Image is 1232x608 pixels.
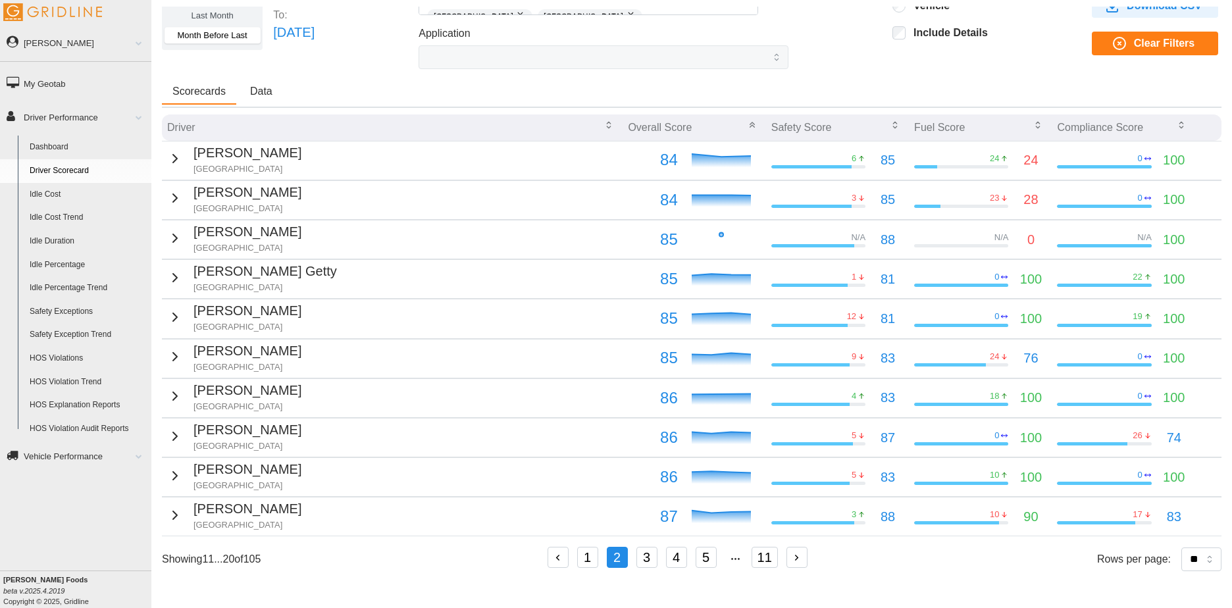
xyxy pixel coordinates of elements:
[1023,150,1038,170] p: 24
[167,301,301,333] button: [PERSON_NAME][GEOGRAPHIC_DATA]
[990,153,999,165] p: 24
[1020,388,1042,408] p: 100
[1133,311,1142,322] p: 19
[193,301,301,321] p: [PERSON_NAME]
[628,425,677,450] p: 86
[628,147,677,172] p: 84
[881,150,895,170] p: 85
[628,227,677,252] p: 85
[881,309,895,329] p: 81
[193,143,301,163] p: [PERSON_NAME]
[3,574,151,607] div: Copyright © 2025, Gridline
[881,388,895,408] p: 83
[434,9,513,24] span: [GEOGRAPHIC_DATA]
[906,26,988,39] label: Include Details
[193,519,301,531] p: [GEOGRAPHIC_DATA]
[167,120,195,135] p: Driver
[881,467,895,488] p: 83
[193,282,337,293] p: [GEOGRAPHIC_DATA]
[193,203,301,215] p: [GEOGRAPHIC_DATA]
[852,509,856,520] p: 3
[250,86,272,97] span: Data
[628,266,677,291] p: 85
[24,323,151,347] a: Safety Exception Trend
[167,341,301,373] button: [PERSON_NAME][GEOGRAPHIC_DATA]
[1163,150,1185,170] p: 100
[178,30,247,40] span: Month Before Last
[881,428,895,448] p: 87
[24,300,151,324] a: Safety Exceptions
[1020,467,1042,488] p: 100
[1137,232,1152,243] p: N/A
[24,347,151,370] a: HOS Violations
[193,222,301,242] p: [PERSON_NAME]
[167,143,301,175] button: [PERSON_NAME][GEOGRAPHIC_DATA]
[3,587,64,595] i: beta v.2025.4.2019
[666,547,687,568] button: 4
[628,188,677,213] p: 84
[1133,430,1142,442] p: 26
[193,242,301,254] p: [GEOGRAPHIC_DATA]
[1138,351,1142,363] p: 0
[696,547,717,568] button: 5
[24,370,151,394] a: HOS Violation Trend
[193,499,301,519] p: [PERSON_NAME]
[1020,269,1042,290] p: 100
[1023,348,1038,368] p: 76
[191,11,233,20] span: Last Month
[881,269,895,290] p: 81
[881,348,895,368] p: 83
[167,222,301,254] button: [PERSON_NAME][GEOGRAPHIC_DATA]
[628,386,677,411] p: 86
[1163,467,1185,488] p: 100
[1138,390,1142,402] p: 0
[1163,388,1185,408] p: 100
[628,345,677,370] p: 85
[1167,428,1181,448] p: 74
[167,499,301,531] button: [PERSON_NAME][GEOGRAPHIC_DATA]
[881,190,895,210] p: 85
[752,547,778,568] button: 11
[167,459,301,492] button: [PERSON_NAME][GEOGRAPHIC_DATA]
[852,192,856,204] p: 3
[852,390,856,402] p: 4
[193,321,301,333] p: [GEOGRAPHIC_DATA]
[990,509,999,520] p: 10
[914,120,965,135] p: Fuel Score
[607,547,628,568] button: 2
[1133,509,1142,520] p: 17
[193,380,301,401] p: [PERSON_NAME]
[419,26,470,42] label: Application
[881,507,895,527] p: 88
[1138,192,1142,204] p: 0
[994,430,999,442] p: 0
[628,306,677,331] p: 85
[990,351,999,363] p: 24
[1163,190,1185,210] p: 100
[193,261,337,282] p: [PERSON_NAME] Getty
[167,261,337,293] button: [PERSON_NAME] Getty[GEOGRAPHIC_DATA]
[193,480,301,492] p: [GEOGRAPHIC_DATA]
[193,163,301,175] p: [GEOGRAPHIC_DATA]
[1138,469,1142,481] p: 0
[172,86,226,97] span: Scorecards
[193,459,301,480] p: [PERSON_NAME]
[167,182,301,215] button: [PERSON_NAME][GEOGRAPHIC_DATA]
[24,276,151,300] a: Idle Percentage Trend
[162,551,261,567] p: Showing 11 ... 20 of 105
[1138,153,1142,165] p: 0
[273,22,315,43] p: [DATE]
[628,120,692,135] p: Overall Score
[24,159,151,183] a: Driver Scorecard
[1097,551,1171,567] p: Rows per page:
[852,271,856,283] p: 1
[24,253,151,277] a: Idle Percentage
[193,420,301,440] p: [PERSON_NAME]
[994,311,999,322] p: 0
[167,380,301,413] button: [PERSON_NAME][GEOGRAPHIC_DATA]
[1023,507,1038,527] p: 90
[167,420,301,452] button: [PERSON_NAME][GEOGRAPHIC_DATA]
[1092,32,1218,55] button: Clear Filters
[3,3,102,21] img: Gridline
[990,192,999,204] p: 23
